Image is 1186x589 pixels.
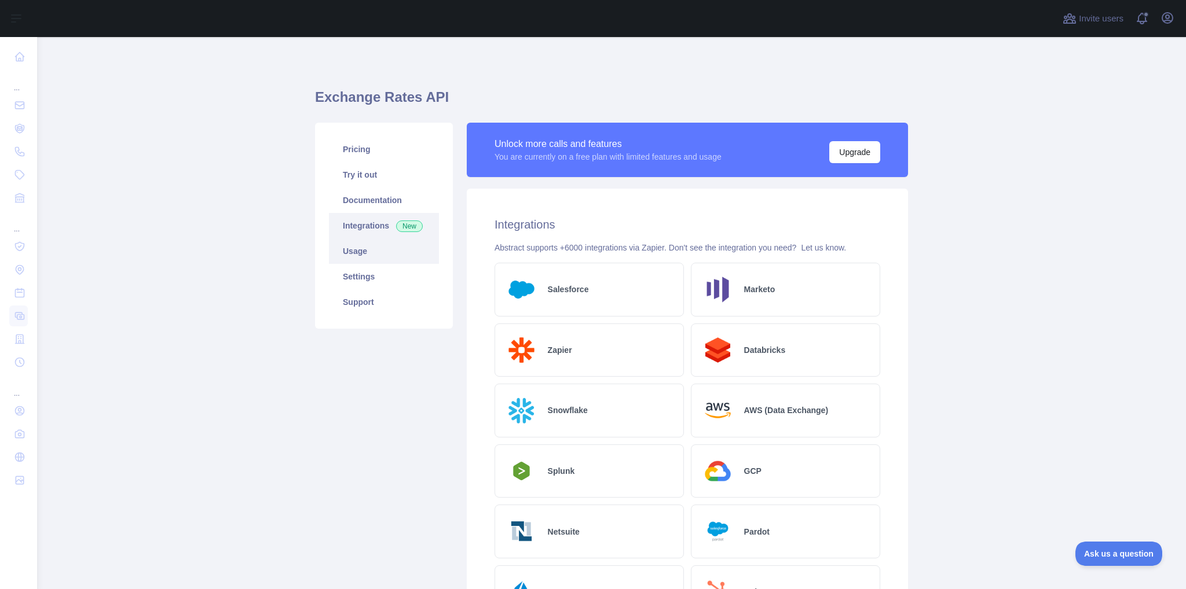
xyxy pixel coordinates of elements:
img: Logo [701,273,735,307]
img: Logo [504,458,539,484]
h2: Snowflake [548,404,588,416]
h1: Exchange Rates API [315,88,908,116]
img: Logo [504,514,539,548]
a: Usage [329,238,439,264]
h2: Salesforce [548,284,589,295]
button: Upgrade [829,141,880,163]
h2: AWS (Data Exchange) [744,404,828,416]
img: Logo [701,333,735,367]
img: Logo [701,454,735,488]
h2: Netsuite [548,526,580,538]
a: Try it out [329,162,439,187]
span: Invite users [1079,12,1123,25]
div: Abstract supports +6000 integrations via Zapier. Don't see the integration you need? [495,242,880,253]
a: Documentation [329,187,439,213]
h2: Databricks [744,344,786,356]
h2: Integrations [495,216,880,233]
div: ... [9,375,28,398]
img: Logo [504,393,539,428]
div: You are currently on a free plan with limited features and usage [495,151,722,163]
h2: Pardot [744,526,770,538]
img: Logo [504,333,539,367]
img: Logo [504,273,539,307]
a: Integrations New [329,213,439,238]
a: Pricing [329,137,439,162]
div: Unlock more calls and features [495,137,722,151]
button: Invite users [1060,9,1126,28]
div: ... [9,211,28,234]
a: Settings [329,264,439,289]
a: Support [329,289,439,315]
img: Logo [701,514,735,548]
img: Logo [701,393,735,428]
span: New [396,220,423,232]
h2: GCP [744,465,762,477]
h2: Marketo [744,284,775,295]
h2: Zapier [548,344,572,356]
iframe: Toggle Customer Support [1075,542,1163,566]
h2: Splunk [548,465,575,477]
div: ... [9,69,28,93]
a: Let us know. [801,243,846,252]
